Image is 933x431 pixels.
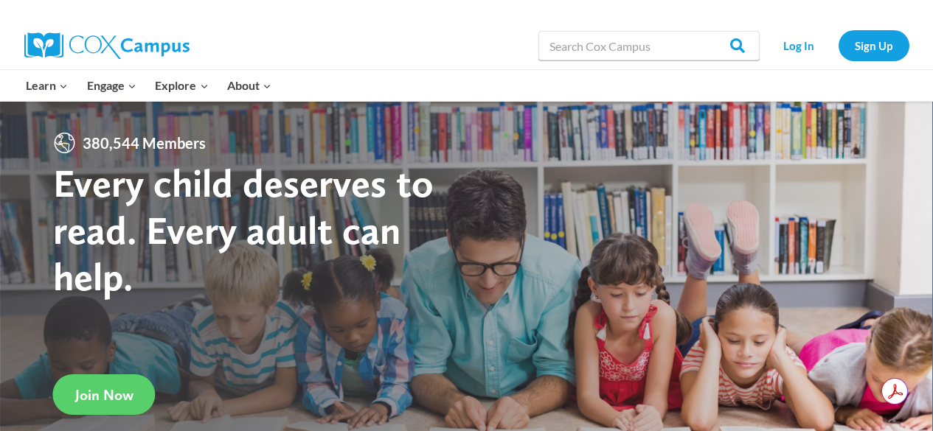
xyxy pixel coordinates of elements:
a: Log In [767,30,831,60]
span: Explore [155,76,208,95]
span: Learn [26,76,68,95]
span: Join Now [75,386,133,404]
span: 380,544 Members [77,131,212,155]
nav: Primary Navigation [17,70,281,101]
strong: Every child deserves to read. Every adult can help. [53,159,434,300]
nav: Secondary Navigation [767,30,909,60]
img: Cox Campus [24,32,190,59]
input: Search Cox Campus [538,31,760,60]
a: Join Now [53,374,156,415]
span: About [227,76,271,95]
a: Sign Up [839,30,909,60]
span: Engage [87,76,136,95]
